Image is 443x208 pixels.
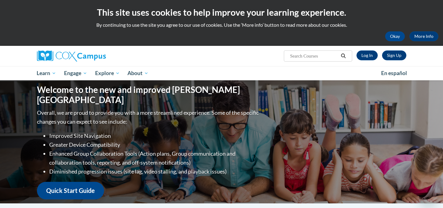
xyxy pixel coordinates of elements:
a: More Info [409,31,438,41]
h1: Welcome to the new and improved [PERSON_NAME][GEOGRAPHIC_DATA] [37,85,260,105]
button: Okay [385,31,405,41]
a: En español [377,67,411,80]
button: Search [339,52,348,60]
span: Learn [37,70,56,77]
li: Diminished progression issues (site lag, video stalling, and playback issues) [49,167,260,176]
span: Explore [95,70,120,77]
a: Register [382,50,406,60]
span: About [127,70,148,77]
a: Quick Start Guide [37,182,104,199]
span: En español [381,70,407,76]
a: About [123,66,152,80]
a: Log In [356,50,378,60]
a: Engage [60,66,91,80]
a: Learn [33,66,60,80]
img: Cox Campus [37,50,106,62]
li: Improved Site Navigation [49,131,260,140]
li: Enhanced Group Collaboration Tools (Action plans, Group communication and collaboration tools, re... [49,149,260,167]
div: Main menu [28,66,416,80]
li: Greater Device Compatibility [49,140,260,149]
input: Search Courses [289,52,339,60]
p: Overall, we are proud to provide you with a more streamlined experience. Some of the specific cha... [37,108,260,126]
span: Engage [64,70,87,77]
iframe: Button to launch messaging window [418,183,438,203]
a: Explore [91,66,124,80]
h2: This site uses cookies to help improve your learning experience. [5,6,438,18]
a: Cox Campus [37,50,154,62]
p: By continuing to use the site you agree to our use of cookies. Use the ‘More info’ button to read... [5,22,438,28]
